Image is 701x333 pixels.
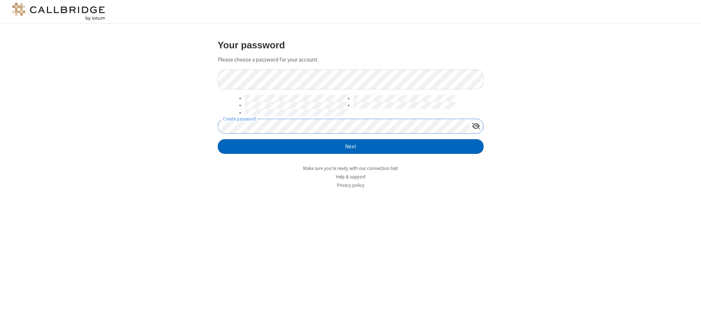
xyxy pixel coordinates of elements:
[336,174,366,180] a: Help & support
[218,119,469,133] input: Create password
[469,119,483,133] div: Show password
[218,40,484,50] h3: Your password
[218,139,484,154] button: Next
[218,56,484,64] p: Please choose a password for your account.
[303,165,398,171] a: Make sure you're ready with our connection test
[337,182,364,188] a: Privacy policy
[11,3,106,21] img: logo@2x.png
